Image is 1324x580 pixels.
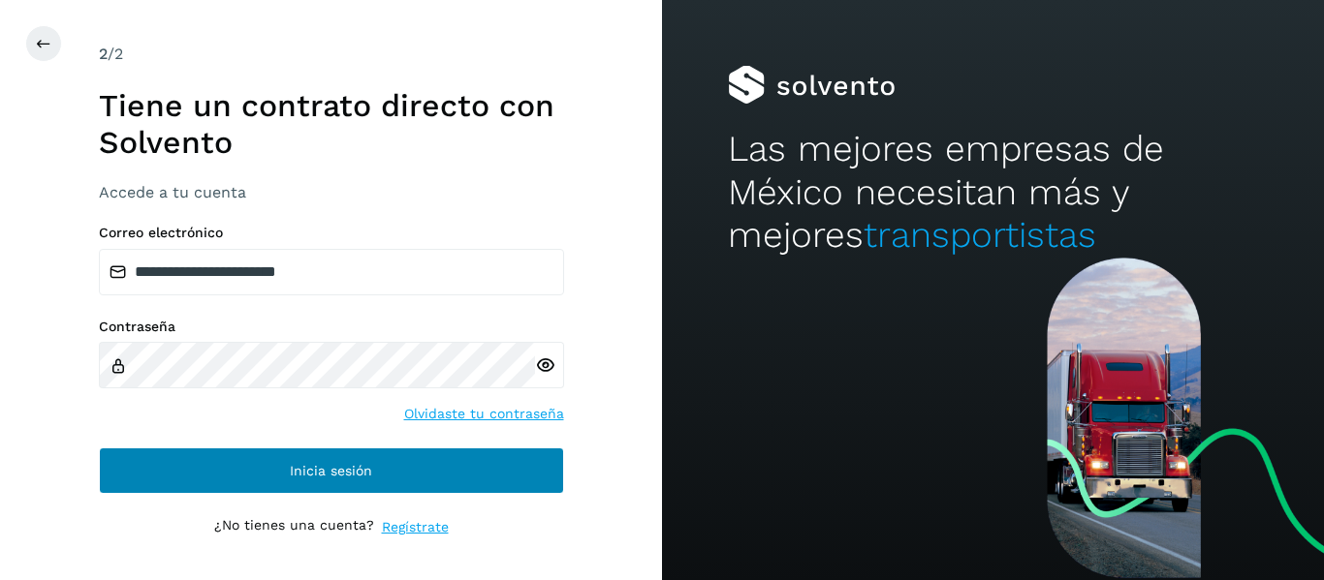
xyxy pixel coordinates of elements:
[290,464,372,477] span: Inicia sesión
[99,183,564,201] h3: Accede a tu cuenta
[728,128,1257,257] h2: Las mejores empresas de México necesitan más y mejores
[864,214,1096,256] span: transportistas
[99,447,564,494] button: Inicia sesión
[382,517,449,537] a: Regístrate
[99,45,108,63] span: 2
[214,517,374,537] p: ¿No tienes una cuenta?
[99,87,564,162] h1: Tiene un contrato directo con Solvento
[404,404,564,424] a: Olvidaste tu contraseña
[99,225,564,241] label: Correo electrónico
[99,319,564,335] label: Contraseña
